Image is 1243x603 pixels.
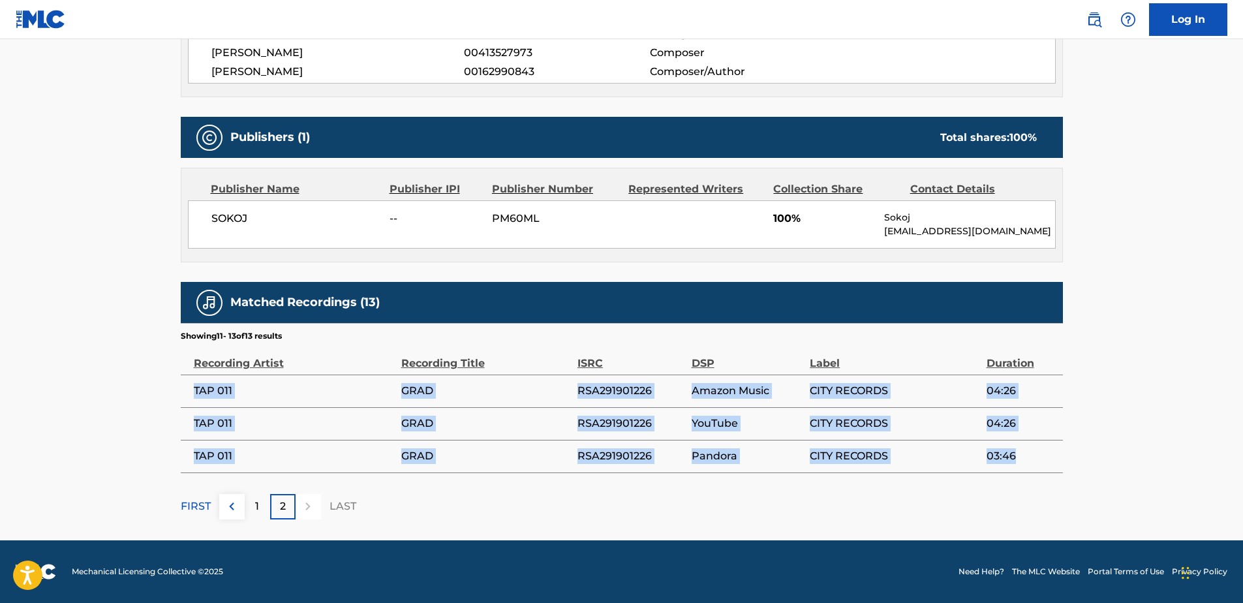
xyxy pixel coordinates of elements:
[577,416,685,431] span: RSA291901226
[1012,566,1080,578] a: The MLC Website
[224,499,239,514] img: left
[884,211,1054,224] p: Sokoj
[1149,3,1227,36] a: Log In
[1086,12,1102,27] img: search
[692,416,804,431] span: YouTube
[692,342,804,371] div: DSP
[72,566,223,578] span: Mechanical Licensing Collective © 2025
[692,383,804,399] span: Amazon Music
[692,448,804,464] span: Pandora
[194,342,395,371] div: Recording Artist
[401,383,571,399] span: GRAD
[390,181,482,197] div: Publisher IPI
[211,64,465,80] span: [PERSON_NAME]
[987,342,1056,371] div: Duration
[810,416,979,431] span: CITY RECORDS
[1178,540,1243,603] iframe: Chat Widget
[211,45,465,61] span: [PERSON_NAME]
[810,448,979,464] span: CITY RECORDS
[1182,553,1189,593] div: Drag
[330,499,356,514] p: LAST
[16,10,66,29] img: MLC Logo
[773,181,900,197] div: Collection Share
[810,342,979,371] div: Label
[577,383,685,399] span: RSA291901226
[202,295,217,311] img: Matched Recordings
[959,566,1004,578] a: Need Help?
[1120,12,1136,27] img: help
[390,211,482,226] span: --
[910,181,1037,197] div: Contact Details
[194,448,395,464] span: TAP 011
[940,130,1037,146] div: Total shares:
[401,448,571,464] span: GRAD
[1081,7,1107,33] a: Public Search
[230,130,310,145] h5: Publishers (1)
[1172,566,1227,578] a: Privacy Policy
[464,64,649,80] span: 00162990843
[255,499,259,514] p: 1
[230,295,380,310] h5: Matched Recordings (13)
[1009,131,1037,144] span: 100 %
[987,448,1056,464] span: 03:46
[194,383,395,399] span: TAP 011
[577,342,685,371] div: ISRC
[202,130,217,146] img: Publishers
[401,342,571,371] div: Recording Title
[181,499,211,514] p: FIRST
[181,330,282,342] p: Showing 11 - 13 of 13 results
[1088,566,1164,578] a: Portal Terms of Use
[211,181,380,197] div: Publisher Name
[773,211,874,226] span: 100%
[577,448,685,464] span: RSA291901226
[628,181,763,197] div: Represented Writers
[987,416,1056,431] span: 04:26
[987,383,1056,399] span: 04:26
[492,181,619,197] div: Publisher Number
[884,224,1054,238] p: [EMAIL_ADDRESS][DOMAIN_NAME]
[211,211,380,226] span: SOKOJ
[1115,7,1141,33] div: Help
[810,383,979,399] span: CITY RECORDS
[280,499,286,514] p: 2
[492,211,619,226] span: PM60ML
[650,64,819,80] span: Composer/Author
[401,416,571,431] span: GRAD
[194,416,395,431] span: TAP 011
[464,45,649,61] span: 00413527973
[650,45,819,61] span: Composer
[16,564,56,580] img: logo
